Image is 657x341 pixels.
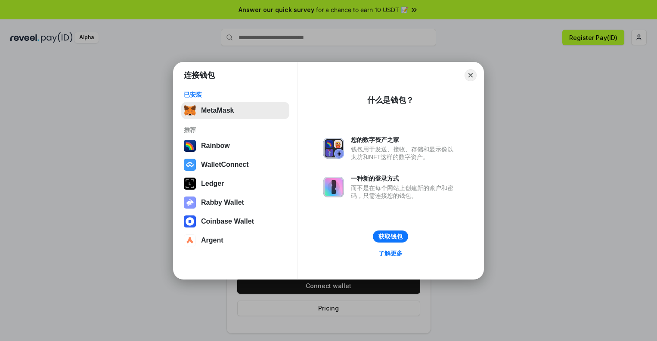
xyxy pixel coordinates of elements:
button: Close [465,69,477,81]
img: svg+xml,%3Csvg%20fill%3D%22none%22%20height%3D%2233%22%20viewBox%3D%220%200%2035%2033%22%20width%... [184,104,196,117]
div: 了解更多 [378,249,403,257]
img: svg+xml,%3Csvg%20width%3D%2228%22%20height%3D%2228%22%20viewBox%3D%220%200%2028%2028%22%20fill%3D... [184,234,196,246]
div: 获取钱包 [378,233,403,240]
div: 钱包用于发送、接收、存储和显示像以太坊和NFT这样的数字资产。 [351,145,458,161]
button: MetaMask [181,102,289,119]
img: svg+xml,%3Csvg%20xmlns%3D%22http%3A%2F%2Fwww.w3.org%2F2000%2Fsvg%22%20width%3D%2228%22%20height%3... [184,178,196,190]
img: svg+xml,%3Csvg%20width%3D%22120%22%20height%3D%22120%22%20viewBox%3D%220%200%20120%20120%22%20fil... [184,140,196,152]
div: 推荐 [184,126,287,134]
div: 您的数字资产之家 [351,136,458,144]
button: 获取钱包 [373,230,408,243]
div: 什么是钱包？ [367,95,414,105]
button: WalletConnect [181,156,289,173]
button: Argent [181,232,289,249]
div: 已安装 [184,91,287,98]
button: Coinbase Wallet [181,213,289,230]
img: svg+xml,%3Csvg%20xmlns%3D%22http%3A%2F%2Fwww.w3.org%2F2000%2Fsvg%22%20fill%3D%22none%22%20viewBox... [184,197,196,209]
a: 了解更多 [373,248,408,259]
div: Ledger [201,180,224,187]
div: MetaMask [201,107,234,114]
button: Ledger [181,175,289,192]
img: svg+xml,%3Csvg%20xmlns%3D%22http%3A%2F%2Fwww.w3.org%2F2000%2Fsvg%22%20fill%3D%22none%22%20viewBox... [323,138,344,159]
button: Rainbow [181,137,289,154]
div: 而不是在每个网站上创建新的账户和密码，只需连接您的钱包。 [351,184,458,200]
div: Coinbase Wallet [201,218,254,225]
div: 一种新的登录方式 [351,175,458,182]
img: svg+xml,%3Csvg%20xmlns%3D%22http%3A%2F%2Fwww.w3.org%2F2000%2Fsvg%22%20fill%3D%22none%22%20viewBox... [323,177,344,197]
div: Rabby Wallet [201,199,244,206]
button: Rabby Wallet [181,194,289,211]
img: svg+xml,%3Csvg%20width%3D%2228%22%20height%3D%2228%22%20viewBox%3D%220%200%2028%2028%22%20fill%3D... [184,215,196,227]
img: svg+xml,%3Csvg%20width%3D%2228%22%20height%3D%2228%22%20viewBox%3D%220%200%2028%2028%22%20fill%3D... [184,159,196,171]
div: Rainbow [201,142,230,150]
div: WalletConnect [201,161,249,169]
div: Argent [201,237,223,244]
h1: 连接钱包 [184,70,215,80]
